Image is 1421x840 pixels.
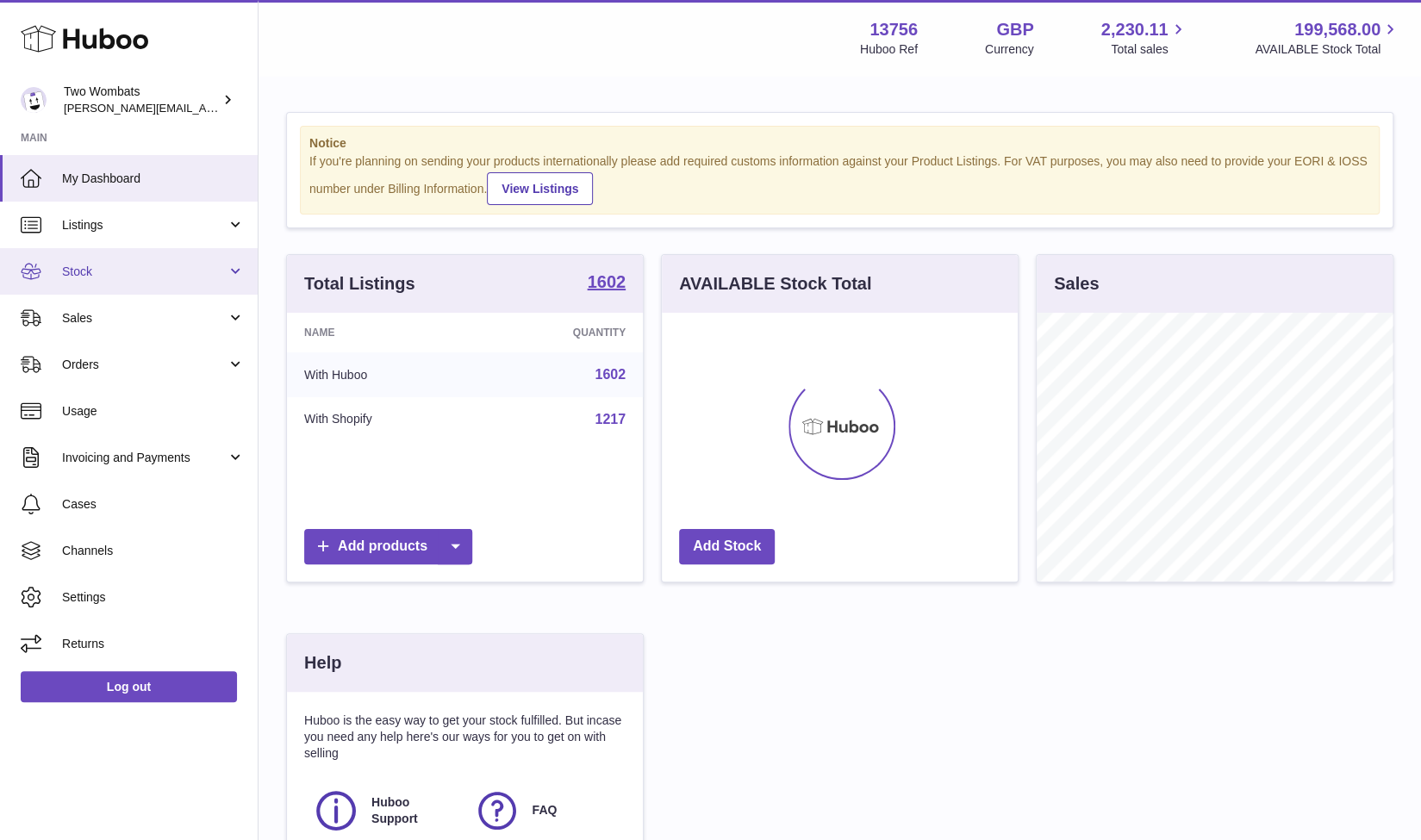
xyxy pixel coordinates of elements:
[1294,18,1380,41] span: 199,568.00
[287,397,479,442] td: With Shopify
[62,589,245,606] span: Settings
[860,41,918,58] div: Huboo Ref
[595,412,626,426] a: 1217
[679,529,775,564] a: Add Stock
[1255,18,1400,58] a: 199,568.00 AVAILABLE Stock Total
[304,529,472,564] a: Add products
[371,794,455,827] span: Huboo Support
[304,651,341,675] h3: Help
[1101,18,1188,58] a: 2,230.11 Total sales
[62,450,227,466] span: Invoicing and Payments
[533,802,558,818] span: FAQ
[62,217,227,233] span: Listings
[62,636,245,652] span: Returns
[21,87,47,113] img: philip.carroll@twowombats.com
[869,18,918,41] strong: 13756
[309,153,1370,205] div: If you're planning on sending your products internationally please add required customs informati...
[588,273,626,290] strong: 1602
[21,671,237,702] a: Log out
[309,135,1370,152] strong: Notice
[62,310,227,327] span: Sales
[304,712,626,762] p: Huboo is the easy way to get your stock fulfilled. But incase you need any help here's our ways f...
[64,84,219,116] div: Two Wombats
[479,313,643,352] th: Quantity
[62,543,245,559] span: Channels
[1054,272,1099,296] h3: Sales
[1111,41,1187,58] span: Total sales
[595,367,626,382] a: 1602
[287,313,479,352] th: Name
[62,496,245,513] span: Cases
[474,787,618,834] a: FAQ
[588,273,626,294] a: 1602
[62,171,245,187] span: My Dashboard
[313,787,457,834] a: Huboo Support
[1255,41,1400,58] span: AVAILABLE Stock Total
[996,18,1033,41] strong: GBP
[487,172,593,205] a: View Listings
[985,41,1034,58] div: Currency
[62,357,227,373] span: Orders
[64,101,438,115] span: [PERSON_NAME][EMAIL_ADDRESS][PERSON_NAME][DOMAIN_NAME]
[62,264,227,280] span: Stock
[62,403,245,420] span: Usage
[304,272,415,296] h3: Total Listings
[679,272,871,296] h3: AVAILABLE Stock Total
[1101,18,1169,41] span: 2,230.11
[287,352,479,397] td: With Huboo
